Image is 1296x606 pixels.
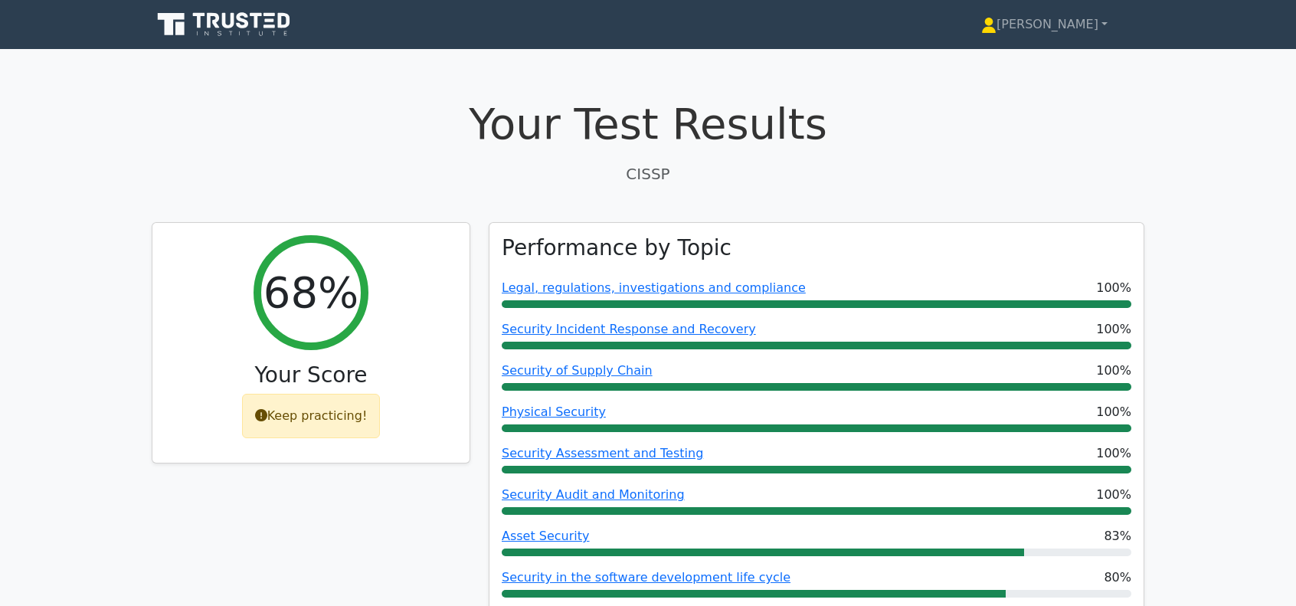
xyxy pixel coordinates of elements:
[1096,444,1131,463] span: 100%
[1104,527,1131,545] span: 83%
[502,405,606,419] a: Physical Security
[1096,486,1131,504] span: 100%
[502,446,703,460] a: Security Assessment and Testing
[263,267,358,318] h2: 68%
[502,322,756,336] a: Security Incident Response and Recovery
[1096,362,1131,380] span: 100%
[502,570,790,585] a: Security in the software development life cycle
[502,529,590,543] a: Asset Security
[502,235,731,261] h3: Performance by Topic
[502,487,685,502] a: Security Audit and Monitoring
[152,162,1144,185] p: CISSP
[1096,403,1131,421] span: 100%
[502,280,806,295] a: Legal, regulations, investigations and compliance
[242,394,381,438] div: Keep practicing!
[944,9,1144,40] a: [PERSON_NAME]
[152,98,1144,149] h1: Your Test Results
[1096,279,1131,297] span: 100%
[1104,568,1131,587] span: 80%
[502,363,653,378] a: Security of Supply Chain
[165,362,457,388] h3: Your Score
[1096,320,1131,339] span: 100%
